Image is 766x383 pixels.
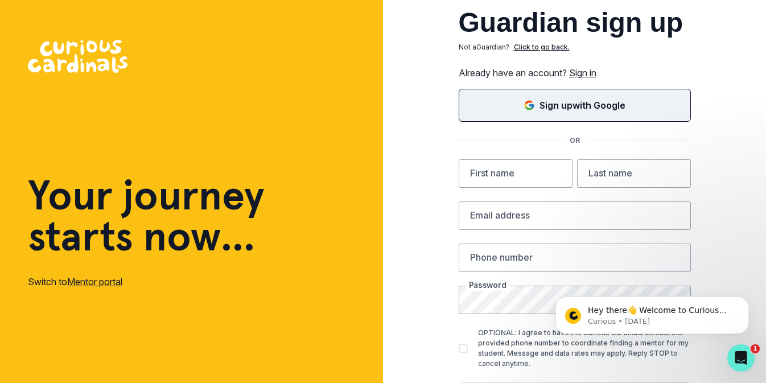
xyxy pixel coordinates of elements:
[28,40,127,73] img: Curious Cardinals Logo
[67,276,122,287] a: Mentor portal
[538,273,766,352] iframe: Intercom notifications message
[478,328,691,369] p: OPTIONAL: I agree to have the Curious Cardinals contact the provided phone number to coordinate f...
[540,98,625,112] p: Sign up with Google
[751,344,760,353] span: 1
[50,44,196,54] p: Message from Curious, sent 6d ago
[514,42,570,52] p: Click to go back.
[459,9,691,36] h2: Guardian sign up
[459,66,691,80] p: Already have an account?
[569,67,596,79] a: Sign in
[563,135,587,146] p: OR
[28,175,265,257] h1: Your journey starts now...
[50,33,194,98] span: Hey there👋 Welcome to Curious Cardinals 🙌 Take a look around! If you have any questions or are ex...
[28,276,67,287] span: Switch to
[459,42,509,52] p: Not a Guardian ?
[727,344,755,372] iframe: Intercom live chat
[459,89,691,122] button: Sign in with Google (GSuite)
